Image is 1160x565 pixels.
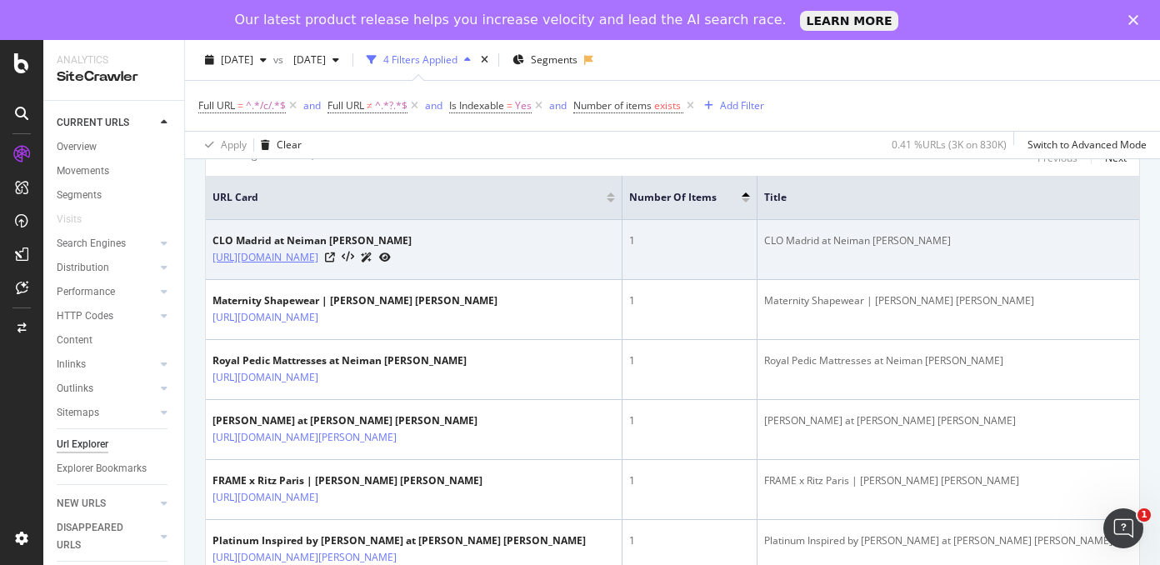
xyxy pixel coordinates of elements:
[57,519,156,554] a: DISAPPEARED URLS
[57,356,86,373] div: Inlinks
[57,404,99,422] div: Sitemaps
[629,353,750,368] div: 1
[221,52,253,67] span: 2025 Aug. 11th
[57,211,82,228] div: Visits
[57,436,108,453] div: Url Explorer
[57,380,93,397] div: Outlinks
[287,47,346,73] button: [DATE]
[477,52,492,68] div: times
[57,307,156,325] a: HTTP Codes
[198,98,235,112] span: Full URL
[629,190,717,205] span: Number of items
[57,211,98,228] a: Visits
[254,132,302,158] button: Clear
[549,97,567,113] button: and
[57,332,172,349] a: Content
[57,114,129,132] div: CURRENT URLS
[1137,508,1151,522] span: 1
[57,380,156,397] a: Outlinks
[212,293,497,308] div: Maternity Shapewear | [PERSON_NAME] [PERSON_NAME]
[237,98,243,112] span: =
[212,233,412,248] div: CLO Madrid at Neiman [PERSON_NAME]
[57,235,126,252] div: Search Engines
[57,519,141,554] div: DISAPPEARED URLS
[1128,15,1145,25] div: Close
[379,248,391,266] a: URL Inspection
[1027,137,1147,152] div: Switch to Advanced Mode
[235,12,787,28] div: Our latest product release helps you increase velocity and lead the AI search race.
[367,98,372,112] span: ≠
[425,97,442,113] button: and
[57,138,172,156] a: Overview
[57,162,172,180] a: Movements
[287,52,326,67] span: 2025 Jul. 28th
[361,248,372,266] a: AI Url Details
[506,47,584,73] button: Segments
[57,67,171,87] div: SiteCrawler
[221,137,247,152] div: Apply
[57,404,156,422] a: Sitemaps
[212,309,318,326] a: [URL][DOMAIN_NAME]
[57,187,172,204] a: Segments
[57,436,172,453] a: Url Explorer
[654,98,681,112] span: exists
[531,52,577,67] span: Segments
[303,97,321,113] button: and
[57,460,172,477] a: Explorer Bookmarks
[57,283,115,301] div: Performance
[342,252,354,263] button: View HTML Source
[507,98,512,112] span: =
[892,137,1007,152] div: 0.41 % URLs ( 3K on 830K )
[629,473,750,488] div: 1
[360,47,477,73] button: 4 Filters Applied
[273,52,287,67] span: vs
[57,495,156,512] a: NEW URLS
[764,190,1133,205] span: Title
[549,98,567,112] div: and
[57,53,171,67] div: Analytics
[212,369,318,386] a: [URL][DOMAIN_NAME]
[629,293,750,308] div: 1
[57,235,156,252] a: Search Engines
[515,94,532,117] span: Yes
[57,187,102,204] div: Segments
[1021,132,1147,158] button: Switch to Advanced Mode
[57,162,109,180] div: Movements
[212,533,586,548] div: Platinum Inspired by [PERSON_NAME] at [PERSON_NAME] [PERSON_NAME]
[57,495,106,512] div: NEW URLS
[198,47,273,73] button: [DATE]
[57,283,156,301] a: Performance
[212,249,318,266] a: [URL][DOMAIN_NAME]
[800,11,899,31] a: LEARN MORE
[212,489,318,506] a: [URL][DOMAIN_NAME]
[212,413,477,428] div: [PERSON_NAME] at [PERSON_NAME] [PERSON_NAME]
[57,138,97,156] div: Overview
[57,332,92,349] div: Content
[57,356,156,373] a: Inlinks
[720,98,764,112] div: Add Filter
[57,259,156,277] a: Distribution
[629,533,750,548] div: 1
[629,233,750,248] div: 1
[697,96,764,116] button: Add Filter
[212,353,467,368] div: Royal Pedic Mattresses at Neiman [PERSON_NAME]
[57,460,147,477] div: Explorer Bookmarks
[573,98,652,112] span: Number of items
[277,137,302,152] div: Clear
[212,473,482,488] div: FRAME x Ritz Paris | [PERSON_NAME] [PERSON_NAME]
[57,259,109,277] div: Distribution
[198,132,247,158] button: Apply
[57,114,156,132] a: CURRENT URLS
[325,252,335,262] a: Visit Online Page
[383,52,457,67] div: 4 Filters Applied
[212,429,397,446] a: [URL][DOMAIN_NAME][PERSON_NAME]
[629,413,750,428] div: 1
[327,98,364,112] span: Full URL
[212,190,602,205] span: URL Card
[57,307,113,325] div: HTTP Codes
[449,98,504,112] span: Is Indexable
[1103,508,1143,548] iframe: Intercom live chat
[425,98,442,112] div: and
[303,98,321,112] div: and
